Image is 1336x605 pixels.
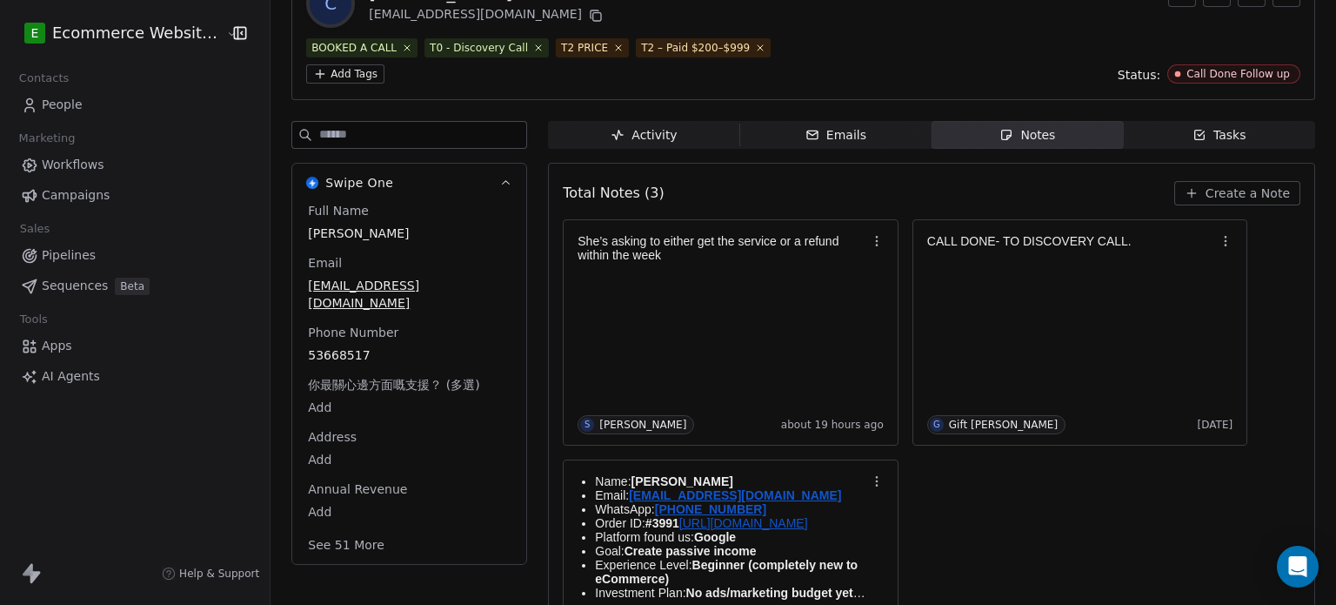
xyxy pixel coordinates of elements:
[42,96,83,114] span: People
[292,202,526,564] div: Swipe OneSwipe One
[42,156,104,174] span: Workflows
[12,216,57,242] span: Sales
[595,544,866,558] p: Goal:
[31,24,39,42] span: E
[430,40,528,56] div: T0 - Discovery Call
[1198,418,1233,432] span: [DATE]
[694,530,736,544] strong: Google
[11,65,77,91] span: Contacts
[308,277,511,312] span: [EMAIL_ADDRESS][DOMAIN_NAME]
[42,337,72,355] span: Apps
[308,451,511,468] span: Add
[584,418,590,432] div: S
[42,186,110,205] span: Campaigns
[595,488,866,502] p: Email:
[1206,185,1290,202] span: Create a Note
[679,516,808,530] a: [URL][DOMAIN_NAME]
[308,503,511,521] span: Add
[933,418,940,432] div: G
[304,376,483,393] span: 你最關心邊方面嘅支援？ (多選)
[304,324,402,341] span: Phone Number
[21,18,214,48] button: EEcommerce Website Builder
[927,234,1216,248] p: CALL DONE- TO DISCOVERY CALL.
[629,488,841,502] a: [EMAIL_ADDRESS][DOMAIN_NAME]
[304,254,345,272] span: Email
[325,174,393,192] span: Swipe One
[1174,181,1300,205] button: Create a Note
[14,91,256,119] a: People
[599,419,686,431] div: [PERSON_NAME]
[12,306,55,333] span: Tools
[14,241,256,270] a: Pipelines
[595,530,866,544] p: Platform found us:
[292,164,526,202] button: Swipe OneSwipe One
[611,126,677,145] div: Activity
[304,428,360,446] span: Address
[308,346,511,364] span: 53668517
[311,40,397,56] div: BOOKED A CALL
[561,40,608,56] div: T2 PRICE
[595,586,866,600] p: Investment Plan:
[595,502,866,516] p: WhatsApp:
[115,278,150,295] span: Beta
[306,64,384,84] button: Add Tags
[308,225,511,242] span: [PERSON_NAME]
[14,151,256,179] a: Workflows
[1186,68,1290,80] div: Call Done Follow up
[179,567,259,581] span: Help & Support
[306,177,318,189] img: Swipe One
[625,544,757,558] strong: Create passive income
[42,367,100,386] span: AI Agents
[304,481,411,498] span: Annual Revenue
[308,399,511,416] span: Add
[14,332,256,360] a: Apps
[14,362,256,391] a: AI Agents
[369,5,606,26] div: [EMAIL_ADDRESS][DOMAIN_NAME]
[42,246,96,265] span: Pipelines
[304,202,372,219] span: Full Name
[781,418,884,432] span: about 19 hours ago
[595,558,866,586] p: Experience Level:
[645,516,679,530] strong: #3991
[52,22,222,44] span: Ecommerce Website Builder
[595,474,866,488] p: Name:
[11,125,83,151] span: Marketing
[563,183,664,204] span: Total Notes (3)
[297,529,395,561] button: See 51 More
[1192,126,1246,145] div: Tasks
[578,234,866,262] p: She’s asking to either get the service or a refund within the week
[1118,66,1160,84] span: Status:
[14,272,256,300] a: SequencesBeta
[805,126,866,145] div: Emails
[595,558,861,586] strong: Beginner (completely new to eCommerce)
[641,40,750,56] div: T2 – Paid $200–$999
[595,516,866,530] p: Order ID:
[1277,546,1319,588] div: Open Intercom Messenger
[631,474,733,488] strong: [PERSON_NAME]
[655,502,766,516] a: [PHONE_NUMBER]
[14,181,256,210] a: Campaigns
[42,277,108,295] span: Sequences
[949,419,1058,431] div: Gift [PERSON_NAME]
[162,567,259,581] a: Help & Support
